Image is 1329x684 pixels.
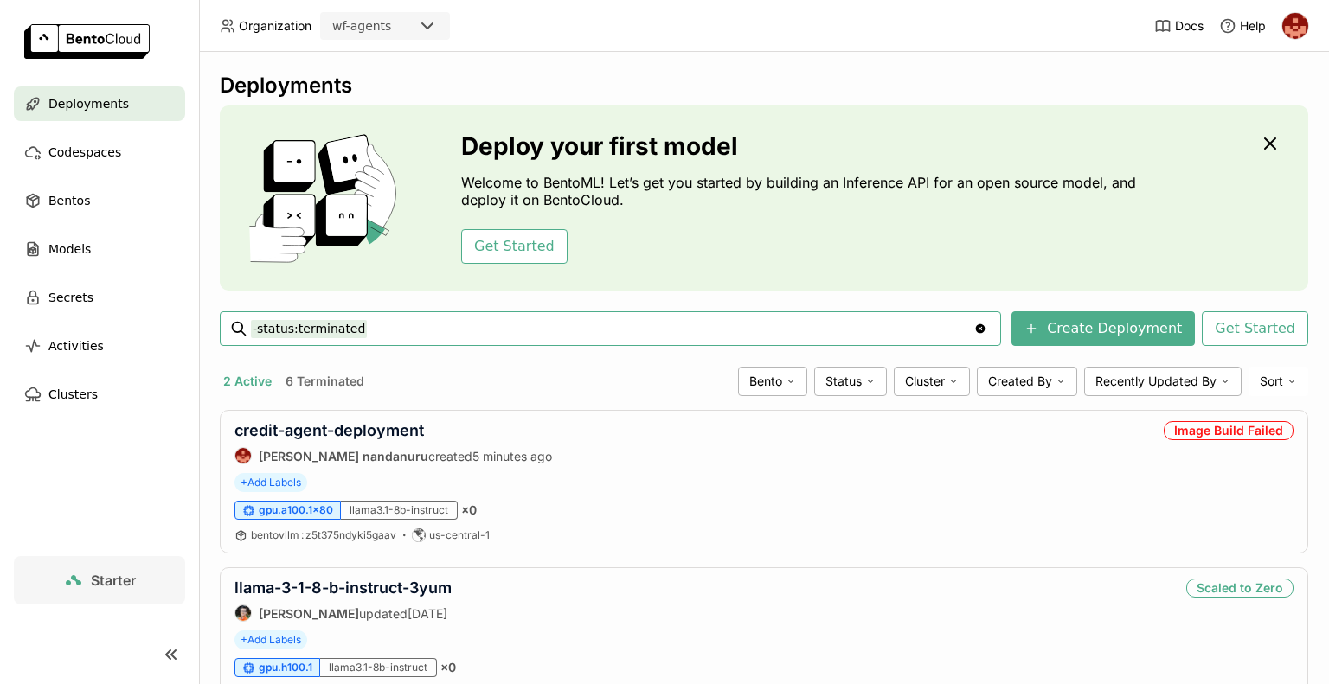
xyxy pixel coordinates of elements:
[14,86,185,121] a: Deployments
[429,528,490,542] span: us-central-1
[461,502,477,518] span: × 0
[1095,374,1217,389] span: Recently Updated By
[749,374,782,389] span: Bento
[320,658,437,677] div: llama3.1-8b-instruct
[259,661,312,674] span: gpu.h100.1
[220,370,275,393] button: 2 Active
[282,370,368,393] button: 6 Terminated
[1219,17,1266,35] div: Help
[341,501,458,520] div: llama3.1-8b-instruct
[977,367,1077,396] div: Created By
[14,556,185,604] a: Starter
[814,367,887,396] div: Status
[14,377,185,412] a: Clusters
[472,449,552,463] span: 5 minutes ago
[14,183,185,218] a: Bentos
[234,133,420,263] img: cover onboarding
[14,280,185,315] a: Secrets
[301,528,304,541] span: :
[1175,18,1204,34] span: Docs
[1186,579,1294,598] div: Scaled to Zero
[234,473,307,492] span: +Add Labels
[251,315,973,342] input: Search
[988,374,1052,389] span: Created By
[973,322,987,336] svg: Clear value
[259,606,359,621] strong: [PERSON_NAME]
[825,374,862,389] span: Status
[48,336,104,356] span: Activities
[251,528,396,541] span: bentovllm z5t375ndyki5gaav
[251,528,396,542] a: bentovllm:z5t375ndyki5gaav
[234,579,452,597] a: llama-3-1-8-b-instruct-3yum
[234,421,424,439] a: credit-agent-deployment
[1282,13,1308,39] img: prasanth nandanuru
[48,239,91,259] span: Models
[738,367,807,396] div: Bento
[91,572,136,589] span: Starter
[1084,367,1242,396] div: Recently Updated By
[235,605,251,621] img: Sean Sheng
[440,660,456,675] span: × 0
[1164,421,1294,440] div: Image Build Failed
[48,384,98,405] span: Clusters
[234,630,307,649] span: +Add Labels
[894,367,970,396] div: Cluster
[1011,311,1195,346] button: Create Deployment
[408,606,447,621] span: [DATE]
[234,447,552,464] div: created
[14,232,185,266] a: Models
[48,190,90,211] span: Bentos
[461,174,1145,208] p: Welcome to BentoML! Let’s get you started by building an Inference API for an open source model, ...
[239,18,311,34] span: Organization
[235,448,251,463] img: prasanth nandanuru
[259,449,428,463] strong: [PERSON_NAME] nandanuru
[48,93,129,114] span: Deployments
[234,604,452,622] div: updated
[461,229,568,264] button: Get Started
[1249,367,1308,396] div: Sort
[220,73,1308,99] div: Deployments
[14,135,185,169] a: Codespaces
[14,329,185,363] a: Activities
[259,503,333,517] span: gpu.a100.1x80
[1240,18,1266,34] span: Help
[48,142,121,163] span: Codespaces
[905,374,945,389] span: Cluster
[461,132,1145,160] h3: Deploy your first model
[24,24,150,59] img: logo
[1202,311,1308,346] button: Get Started
[332,17,391,35] div: wf-agents
[393,18,395,35] input: Selected wf-agents.
[1260,374,1283,389] span: Sort
[48,287,93,308] span: Secrets
[1154,17,1204,35] a: Docs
